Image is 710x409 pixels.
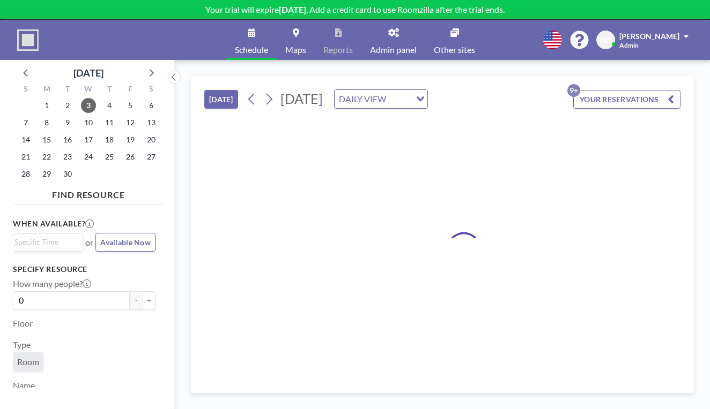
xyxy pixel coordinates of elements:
[143,291,156,309] button: +
[18,149,33,164] span: Sunday, September 21, 2025
[18,115,33,130] span: Sunday, September 7, 2025
[60,115,75,130] span: Tuesday, September 9, 2025
[39,166,54,181] span: Monday, September 29, 2025
[18,166,33,181] span: Sunday, September 28, 2025
[226,20,277,60] a: Schedule
[17,357,39,367] span: Room
[95,233,156,252] button: Available Now
[60,166,75,181] span: Tuesday, September 30, 2025
[13,264,156,274] h3: Specify resource
[277,20,315,60] a: Maps
[123,149,138,164] span: Friday, September 26, 2025
[279,4,306,14] b: [DATE]
[102,98,117,113] span: Thursday, September 4, 2025
[280,90,323,107] span: [DATE]
[18,132,33,147] span: Sunday, September 14, 2025
[17,29,39,51] img: organization-logo
[60,132,75,147] span: Tuesday, September 16, 2025
[99,83,120,97] div: T
[567,84,580,97] p: 9+
[315,20,361,60] a: Reports
[81,132,96,147] span: Wednesday, September 17, 2025
[434,46,475,54] span: Other sites
[81,98,96,113] span: Wednesday, September 3, 2025
[130,291,143,309] button: -
[123,115,138,130] span: Friday, September 12, 2025
[102,115,117,130] span: Thursday, September 11, 2025
[39,149,54,164] span: Monday, September 22, 2025
[57,83,78,97] div: T
[619,41,639,49] span: Admin
[285,46,306,54] span: Maps
[13,278,91,289] label: How many people?
[14,236,77,248] input: Search for option
[85,237,93,248] span: or
[73,65,103,80] div: [DATE]
[144,132,159,147] span: Saturday, September 20, 2025
[573,90,681,109] button: YOUR RESERVATIONS9+
[13,380,35,391] label: Name
[337,92,388,106] span: DAILY VIEW
[123,98,138,113] span: Friday, September 5, 2025
[204,90,238,109] button: [DATE]
[60,149,75,164] span: Tuesday, September 23, 2025
[144,115,159,130] span: Saturday, September 13, 2025
[123,132,138,147] span: Friday, September 19, 2025
[323,46,353,54] span: Reports
[335,90,427,108] div: Search for option
[144,149,159,164] span: Saturday, September 27, 2025
[361,20,425,60] a: Admin panel
[619,32,679,41] span: [PERSON_NAME]
[81,115,96,130] span: Wednesday, September 10, 2025
[13,339,31,350] label: Type
[13,234,83,250] div: Search for option
[13,318,33,329] label: Floor
[60,98,75,113] span: Tuesday, September 2, 2025
[13,185,164,200] h4: FIND RESOURCE
[389,92,410,106] input: Search for option
[102,149,117,164] span: Thursday, September 25, 2025
[16,83,36,97] div: S
[120,83,140,97] div: F
[36,83,57,97] div: M
[100,238,151,247] span: Available Now
[601,35,611,45] span: NS
[144,98,159,113] span: Saturday, September 6, 2025
[39,115,54,130] span: Monday, September 8, 2025
[370,46,417,54] span: Admin panel
[102,132,117,147] span: Thursday, September 18, 2025
[78,83,99,97] div: W
[39,98,54,113] span: Monday, September 1, 2025
[39,132,54,147] span: Monday, September 15, 2025
[81,149,96,164] span: Wednesday, September 24, 2025
[140,83,161,97] div: S
[235,46,268,54] span: Schedule
[425,20,484,60] a: Other sites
